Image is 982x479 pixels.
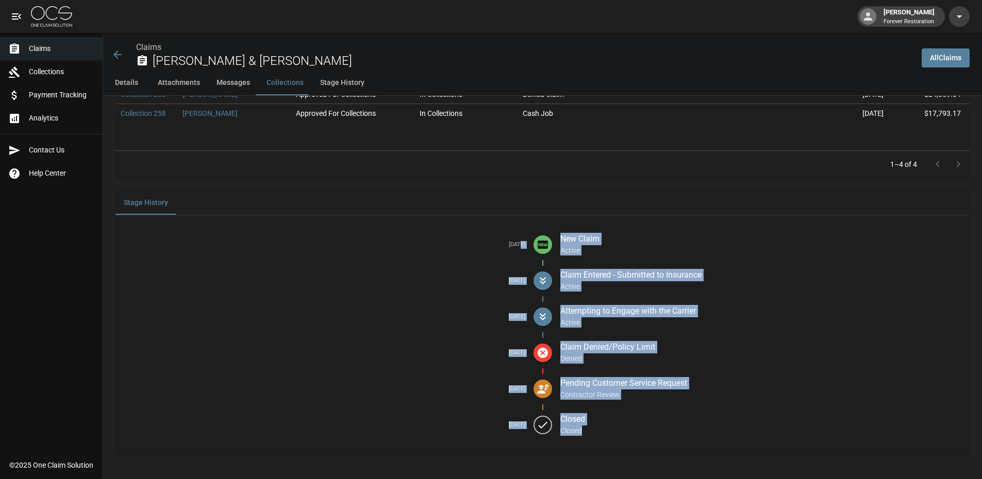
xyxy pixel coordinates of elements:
[121,108,166,118] a: Collection 258
[31,6,72,27] img: ocs-logo-white-transparent.png
[560,233,962,245] p: New Claim
[296,108,376,118] div: Approved For Collections
[890,159,917,169] p: 1–4 of 4
[124,277,525,285] h5: [DATE]
[29,145,94,156] span: Contact Us
[560,305,962,317] p: Attempting to Engage with the Carrier
[560,341,962,353] p: Claim Denied/Policy Limit
[560,317,962,328] p: Active
[420,108,462,118] div: In Collections
[103,71,149,95] button: Details
[124,385,525,393] h5: [DATE]
[182,108,238,118] a: [PERSON_NAME]
[124,349,525,357] h5: [DATE]
[889,104,966,123] div: $17,793.17
[136,42,161,52] a: Claims
[560,413,962,425] p: Closed
[560,353,962,364] p: Denied
[312,71,373,95] button: Stage History
[136,41,913,54] nav: breadcrumb
[29,113,94,124] span: Analytics
[258,71,312,95] button: Collections
[149,71,208,95] button: Attachments
[29,90,94,100] span: Payment Tracking
[523,108,553,118] div: Cash Job
[6,6,27,27] button: open drawer
[9,460,93,470] div: © 2025 One Claim Solution
[103,71,982,95] div: anchor tabs
[115,190,970,215] div: related-list tabs
[786,104,889,123] div: [DATE]
[124,241,525,249] h5: [DATE]
[29,168,94,179] span: Help Center
[560,425,962,436] p: Closed
[560,281,962,292] p: Active
[153,54,913,69] h2: [PERSON_NAME] & [PERSON_NAME]
[124,421,525,429] h5: [DATE]
[560,269,962,281] p: Claim Entered - Submitted to Insurance
[115,190,176,215] button: Stage History
[29,66,94,77] span: Collections
[208,71,258,95] button: Messages
[879,7,939,26] div: [PERSON_NAME]
[124,313,525,321] h5: [DATE]
[29,43,94,54] span: Claims
[560,389,962,400] p: Contractor Review
[560,377,962,389] p: Pending Customer Service Request
[560,245,962,255] p: Active
[884,18,935,26] p: Forever Restoration
[922,48,970,67] a: AllClaims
